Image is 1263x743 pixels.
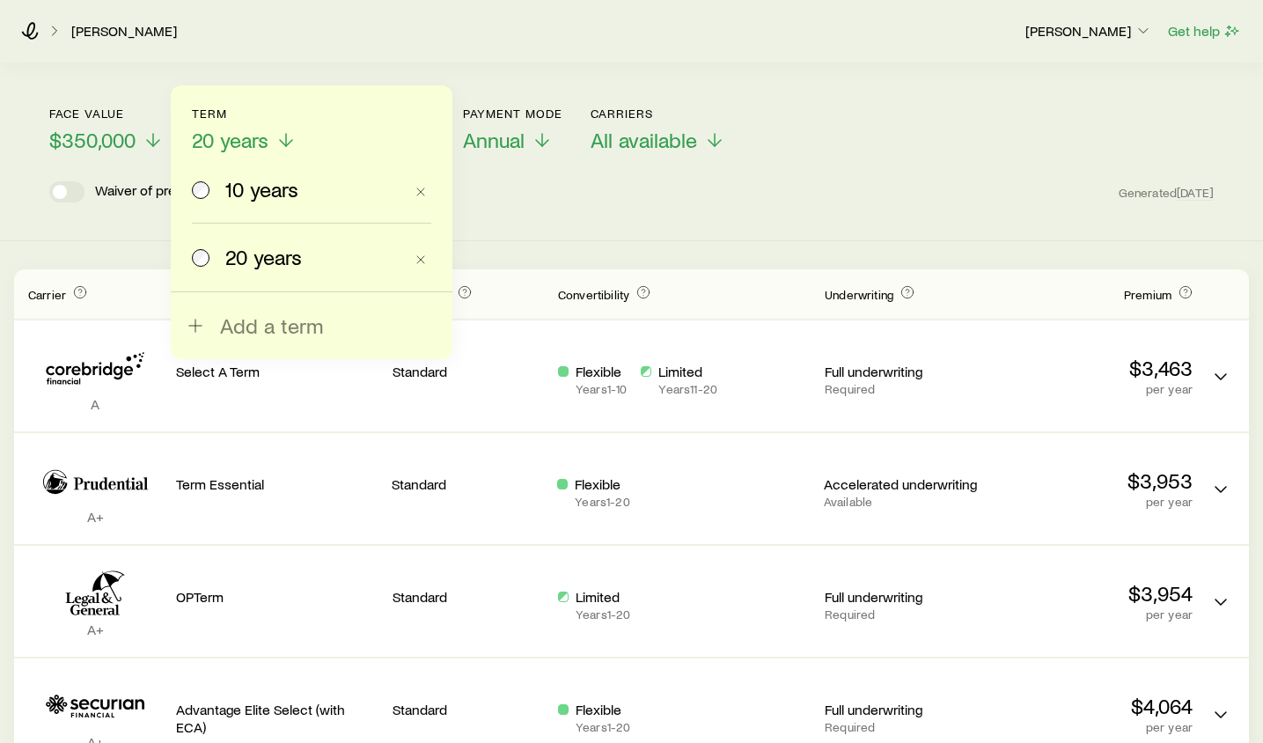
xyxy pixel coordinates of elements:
p: A+ [28,508,162,526]
button: CarriersAll available [591,107,725,153]
p: per year [991,495,1193,509]
p: Term [192,107,297,121]
p: A+ [28,621,162,638]
span: All available [591,128,697,152]
h2: Term life [49,22,201,64]
p: $3,953 [991,468,1193,493]
p: Years 1 - 20 [575,495,629,509]
p: Years 1 - 20 [576,607,630,622]
p: Years 11 - 20 [658,382,717,396]
p: Standard [393,701,544,718]
p: Standard [392,475,543,493]
p: Required [825,607,976,622]
span: $350,000 [49,128,136,152]
a: [PERSON_NAME] [70,23,178,40]
p: $3,954 [990,581,1193,606]
button: Payment ModeAnnual [463,107,562,153]
p: $3,463 [990,356,1193,380]
p: per year [990,382,1193,396]
p: Available [824,495,977,509]
p: Years 1 - 10 [576,382,627,396]
p: Full underwriting [825,701,976,718]
p: Full underwriting [825,588,976,606]
p: Flexible [576,701,630,718]
button: Face value$350,000 [49,107,164,153]
p: Limited [576,588,630,606]
p: Advantage Elite Select (with ECA) [176,701,378,736]
span: Premium [1124,287,1171,302]
p: Flexible [576,363,627,380]
span: Carrier [28,287,66,302]
p: per year [990,720,1193,734]
p: Accelerated underwriting [824,475,977,493]
p: Carriers [591,107,725,121]
p: A [28,395,162,413]
p: Standard [393,588,544,606]
p: Select A Term [176,363,378,380]
p: Required [825,382,976,396]
p: Payment Mode [463,107,562,121]
p: Face value [49,107,164,121]
span: Annual [463,128,525,152]
p: [PERSON_NAME] [1025,22,1152,40]
p: Standard [393,363,544,380]
p: Years 1 - 20 [576,720,630,734]
button: [PERSON_NAME] [1024,21,1153,42]
p: OPTerm [176,588,378,606]
p: Waiver of premium rider [95,181,239,202]
p: $4,064 [990,694,1193,718]
span: 20 years [192,128,268,152]
p: Full underwriting [825,363,976,380]
span: [DATE] [1177,185,1214,201]
span: Underwriting [825,287,893,302]
p: Flexible [575,475,629,493]
p: per year [990,607,1193,622]
p: Required [825,720,976,734]
span: Generated [1119,185,1214,201]
p: Limited [658,363,717,380]
button: Get help [1167,21,1242,41]
span: Convertibility [558,287,629,302]
button: Term20 years [192,107,297,153]
p: Term Essential [176,475,378,493]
